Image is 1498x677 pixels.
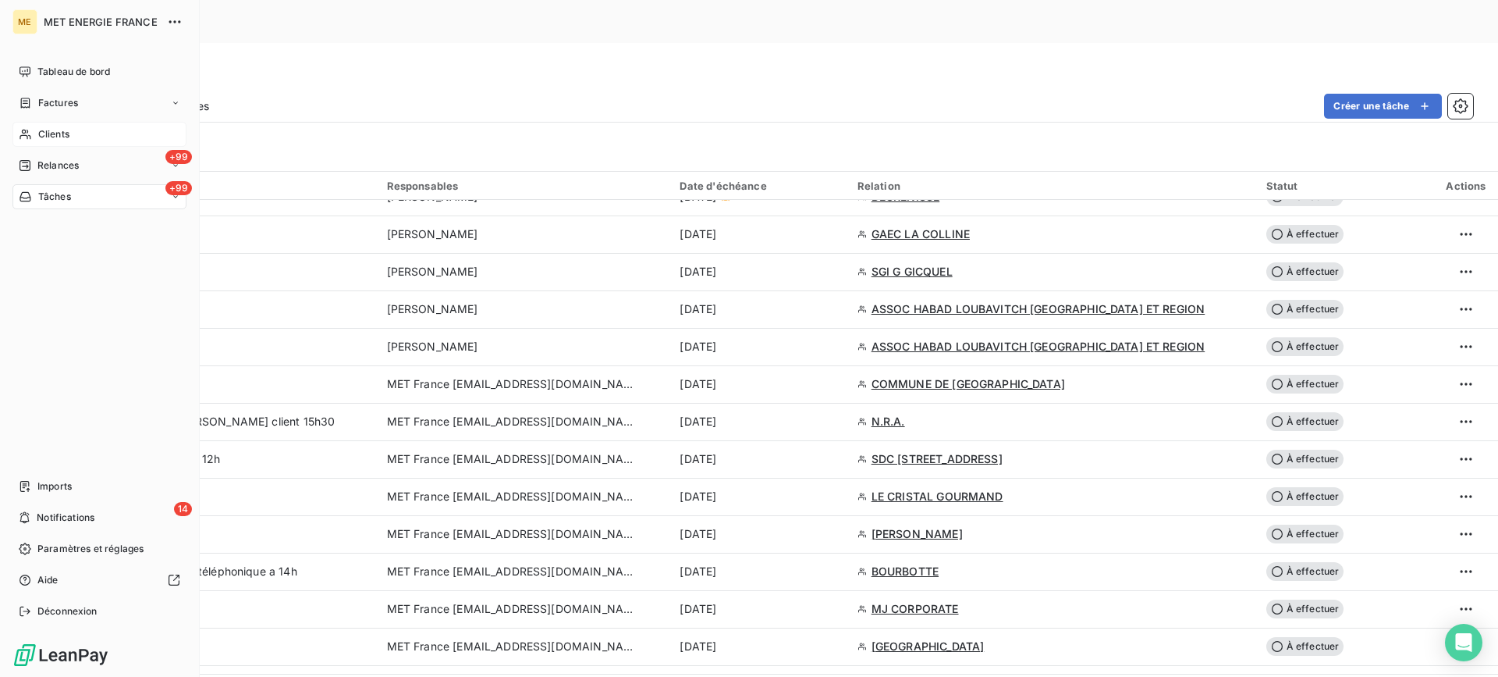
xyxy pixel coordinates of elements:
span: [PERSON_NAME] [387,226,478,242]
span: Factures [38,96,78,110]
span: 14 [174,502,192,516]
span: [DATE] [680,639,716,654]
span: Tâches [38,190,71,204]
span: +99 [165,181,192,195]
span: MET France [EMAIL_ADDRESS][DOMAIN_NAME] [387,451,637,467]
span: À effectuer [1266,412,1344,431]
div: Responsables [387,180,662,192]
span: SDC [STREET_ADDRESS] [871,451,1003,467]
span: À effectuer [1266,262,1344,281]
span: N.R.A. [871,414,905,429]
span: [PERSON_NAME] [387,301,478,317]
span: [DATE] [680,601,716,617]
span: À effectuer [1266,487,1344,506]
div: Actions [1443,180,1489,192]
span: GAEC LA COLLINE [871,226,970,242]
span: MET France [EMAIL_ADDRESS][DOMAIN_NAME] [387,639,637,654]
img: Logo LeanPay [12,643,109,668]
span: MET France [EMAIL_ADDRESS][DOMAIN_NAME] [387,489,637,504]
span: À effectuer [1266,450,1344,469]
span: [DATE] [680,226,716,242]
span: [DATE] [680,301,716,317]
span: [DATE] [680,564,716,579]
span: Relances [37,159,79,173]
span: À effectuer [1266,300,1344,319]
span: [DATE] [680,489,716,504]
div: Open Intercom Messenger [1445,624,1482,661]
span: [DATE] [680,526,716,542]
span: COMMUNE DE [GEOGRAPHIC_DATA] [871,376,1065,392]
span: À effectuer [1266,637,1344,656]
span: MET France [EMAIL_ADDRESS][DOMAIN_NAME] [387,414,637,429]
span: SGI G GICQUEL [871,264,953,280]
span: À effectuer [1266,375,1344,394]
span: +99 [165,150,192,164]
div: Date d'échéance [680,180,838,192]
span: Notifications [37,511,94,525]
span: MET France [EMAIL_ADDRESS][DOMAIN_NAME] [387,564,637,579]
span: À effectuer [1266,600,1344,618]
a: Aide [12,568,186,593]
span: À effectuer [1266,225,1344,244]
span: MJ CORPORATE [871,601,959,617]
span: [PERSON_NAME] - [PERSON_NAME] client 15h30 [75,415,335,428]
div: Statut [1266,180,1425,192]
span: ASSOC HABAD LOUBAVITCH [GEOGRAPHIC_DATA] ET REGION [871,301,1205,317]
span: À effectuer [1266,562,1344,581]
div: Tâche [75,179,368,193]
span: [PERSON_NAME] [387,264,478,280]
span: À effectuer [1266,525,1344,543]
span: [DATE] [680,264,716,280]
span: [DATE] [680,451,716,467]
span: [DATE] [680,414,716,429]
span: Déconnexion [37,604,98,618]
span: Aide [37,573,59,587]
span: MET France [EMAIL_ADDRESS][DOMAIN_NAME] [387,526,637,542]
span: [DATE] [680,339,716,355]
span: Paramètres et réglages [37,542,144,556]
span: À effectuer [1266,337,1344,356]
span: LE CRISTAL GOURMAND [871,489,1003,504]
span: MET France [EMAIL_ADDRESS][DOMAIN_NAME] [387,601,637,617]
span: Imports [37,479,72,493]
span: Clients [38,127,69,141]
span: [PERSON_NAME] [871,526,963,542]
span: BOURBOTTE [871,564,939,579]
span: [PERSON_NAME] [387,339,478,355]
span: [GEOGRAPHIC_DATA] [871,639,985,654]
span: Tableau de bord [37,65,110,79]
div: Relation [857,180,1248,192]
button: Créer une tâche [1324,94,1442,119]
span: ASSOC HABAD LOUBAVITCH [GEOGRAPHIC_DATA] ET REGION [871,339,1205,355]
span: MET France [EMAIL_ADDRESS][DOMAIN_NAME] [387,376,637,392]
span: [DATE] [680,376,716,392]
